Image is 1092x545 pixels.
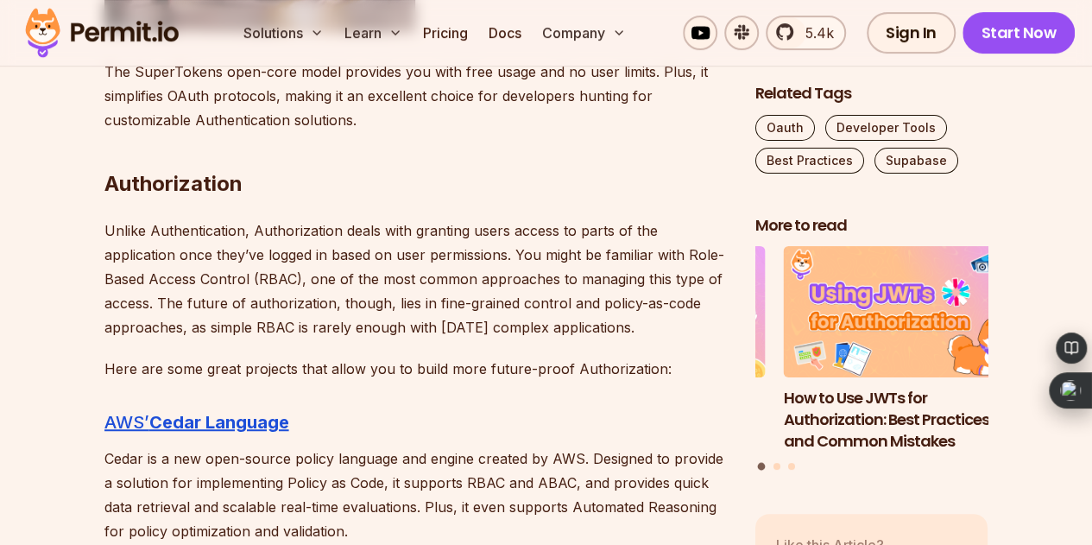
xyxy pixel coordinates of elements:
[825,115,947,141] a: Developer Tools
[535,16,633,50] button: Company
[755,148,864,174] a: Best Practices
[755,115,815,141] a: Oauth
[755,215,988,237] h2: More to read
[104,357,728,381] p: Here are some great projects that allow you to build more future-proof Authorization:
[755,247,988,473] div: Posts
[17,3,186,62] img: Permit logo
[766,16,846,50] a: 5.4k
[795,22,834,43] span: 5.4k
[237,16,331,50] button: Solutions
[416,16,475,50] a: Pricing
[533,247,766,453] li: 3 of 3
[758,463,766,471] button: Go to slide 1
[874,148,958,174] a: Supabase
[755,83,988,105] h2: Related Tags
[104,60,728,132] p: The SuperTokens open-core model provides you with free usage and no user limits. Plus, it simplif...
[784,388,1017,452] h3: How to Use JWTs for Authorization: Best Practices and Common Mistakes
[784,247,1017,453] a: How to Use JWTs for Authorization: Best Practices and Common MistakesHow to Use JWTs for Authoriz...
[533,247,766,378] img: A Guide to Bearer Tokens: JWT vs. Opaque Tokens
[104,447,728,543] p: Cedar is a new open-source policy language and engine created by AWS. Designed to provide a solut...
[867,12,956,54] a: Sign In
[104,171,243,196] strong: Authorization
[104,219,728,339] p: Unlike Authentication, Authorization deals with granting users access to parts of the application...
[338,16,409,50] button: Learn
[104,412,289,433] a: AWS’Cedar Language
[963,12,1076,54] a: Start Now
[773,463,780,470] button: Go to slide 2
[482,16,528,50] a: Docs
[149,412,289,433] strong: Cedar Language
[784,247,1017,378] img: How to Use JWTs for Authorization: Best Practices and Common Mistakes
[533,388,766,431] h3: A Guide to Bearer Tokens: JWT vs. Opaque Tokens
[788,463,795,470] button: Go to slide 3
[784,247,1017,453] li: 1 of 3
